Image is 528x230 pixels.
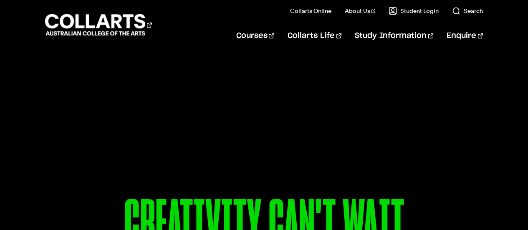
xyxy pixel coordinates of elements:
[447,22,483,50] a: Enquire
[452,7,483,15] a: Search
[389,7,439,15] a: Student Login
[45,13,152,37] div: Go to homepage
[290,7,331,15] a: Collarts Online
[236,22,274,50] a: Courses
[345,7,376,15] a: About Us
[355,22,433,50] a: Study Information
[288,22,341,50] a: Collarts Life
